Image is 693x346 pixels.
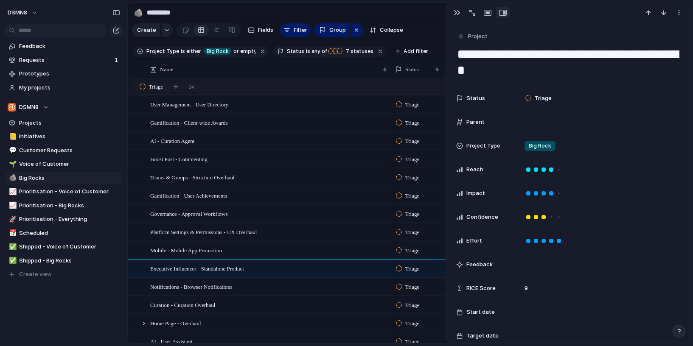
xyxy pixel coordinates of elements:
[466,284,496,293] span: RICE Score
[535,94,552,103] span: Triage
[4,101,123,114] button: DSMN8
[19,187,120,196] span: Prioritisation - Voice of Customer
[150,300,215,310] span: Curation - Curation Overhaul
[4,268,123,281] button: Create view
[19,160,120,168] span: Voice of Customer
[405,137,419,145] span: Triage
[150,117,228,127] span: Gamification - Client-wide Awards
[405,192,419,200] span: Triage
[466,94,485,103] span: Status
[19,103,39,112] span: DSMN8
[405,173,419,182] span: Triage
[137,26,156,34] span: Create
[150,336,192,346] span: AI - User Assistant
[132,23,160,37] button: Create
[9,215,15,224] div: 🚀
[4,227,123,240] div: 📅Scheduled
[521,279,531,293] span: 9
[4,144,123,157] div: 💬Customer Requests
[19,146,120,155] span: Customer Requests
[150,263,244,273] span: Executive Influencer - Standalone Product
[8,160,16,168] button: 🌱
[4,213,123,226] a: 🚀Prioritisation - Everything
[258,26,273,34] span: Fields
[4,199,123,212] a: 📈Prioritisation - Big Rocks
[8,174,16,182] button: 🪨
[4,6,42,20] button: DSMN8
[4,130,123,143] a: 📒Initiatives
[8,146,16,155] button: 💬
[8,187,16,196] button: 📈
[405,155,419,164] span: Triage
[304,47,328,56] button: isany of
[287,47,304,55] span: Status
[160,65,173,74] span: Name
[280,23,311,37] button: Filter
[9,132,15,142] div: 📒
[468,32,488,41] span: Project
[150,209,227,218] span: Governance - Approval Workflows
[8,243,16,251] button: ✅
[405,283,419,291] span: Triage
[294,26,307,34] span: Filter
[8,257,16,265] button: ✅
[19,70,120,78] span: Prototypes
[329,26,346,34] span: Group
[150,318,201,328] span: Home Page - Overhaul
[132,6,145,20] button: 🪨
[207,47,229,55] span: Big Rock
[19,84,120,92] span: My projects
[19,243,120,251] span: Shipped - Voice of Customer
[19,257,120,265] span: Shipped - Big Rocks
[405,319,419,328] span: Triage
[405,65,419,74] span: Status
[9,242,15,252] div: ✅
[4,240,123,253] a: ✅Shipped - Voice of Customer
[19,42,120,50] span: Feedback
[4,40,123,53] a: Feedback
[150,99,228,109] span: User Management - User Directory
[405,246,419,255] span: Triage
[4,54,123,67] a: Requests1
[19,56,112,64] span: Requests
[405,338,419,346] span: Triage
[19,132,120,141] span: Initiatives
[343,48,351,54] span: 7
[343,47,373,55] span: statuses
[306,47,310,55] span: is
[4,117,123,129] a: Projects
[150,282,233,291] span: Notifications - Browser Notifications
[405,119,419,127] span: Triage
[390,45,433,57] button: Add filter
[9,187,15,197] div: 📈
[150,245,222,255] span: Mobile - Mobile App Promotion
[179,47,203,56] button: iseither
[149,83,163,91] span: Triage
[4,254,123,267] a: ✅Shipped - Big Rocks
[380,26,403,34] span: Collapse
[455,31,490,43] button: Project
[8,132,16,141] button: 📒
[529,142,551,150] span: Big Rock
[9,256,15,265] div: ✅
[405,228,419,237] span: Triage
[466,260,493,269] span: Feedback
[4,67,123,80] a: Prototypes
[314,23,350,37] button: Group
[150,154,208,164] span: Boost Post - Commenting
[466,118,485,126] span: Parent
[310,47,327,55] span: any of
[8,229,16,237] button: 📅
[9,145,15,155] div: 💬
[466,142,500,150] span: Project Type
[19,201,120,210] span: Prioritisation - Big Rocks
[4,158,123,170] a: 🌱Voice of Customer
[134,7,143,18] div: 🪨
[4,172,123,184] a: 🪨Big Rocks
